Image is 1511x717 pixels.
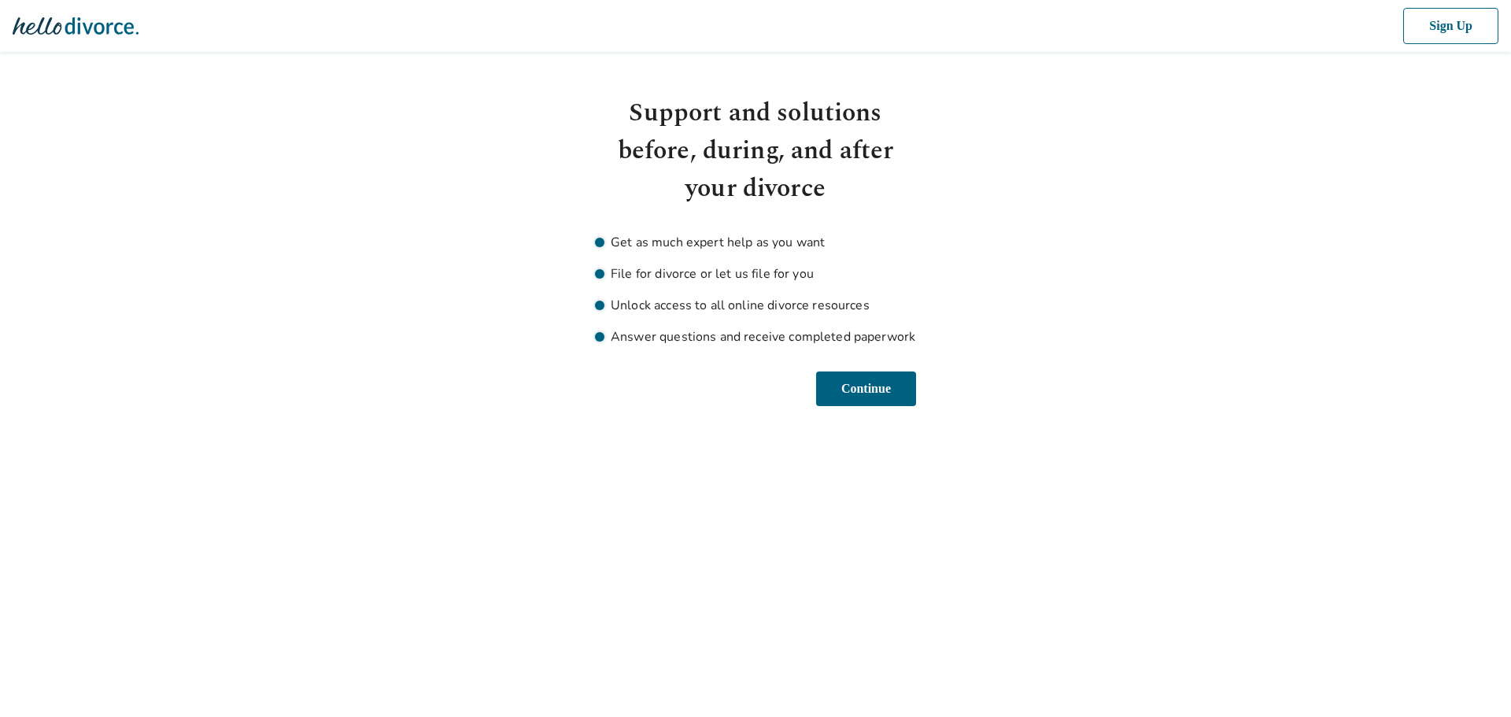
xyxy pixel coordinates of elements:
li: File for divorce or let us file for you [595,264,916,283]
button: Continue [812,371,916,406]
li: Get as much expert help as you want [595,233,916,252]
img: Hello Divorce Logo [13,10,139,42]
li: Answer questions and receive completed paperwork [595,327,916,346]
li: Unlock access to all online divorce resources [595,296,916,315]
h1: Support and solutions before, during, and after your divorce [595,94,916,208]
button: Sign Up [1400,8,1498,44]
